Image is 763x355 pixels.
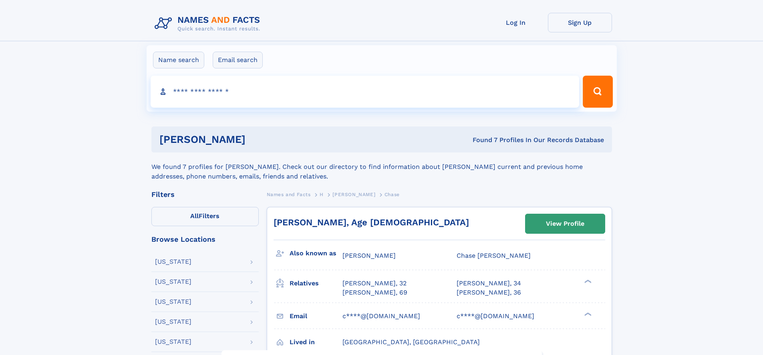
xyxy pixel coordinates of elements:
[457,252,531,259] span: Chase [PERSON_NAME]
[153,52,204,68] label: Name search
[320,192,324,197] span: H
[155,339,191,345] div: [US_STATE]
[159,134,359,144] h1: [PERSON_NAME]
[151,191,259,198] div: Filters
[582,311,592,317] div: ❯
[342,252,396,259] span: [PERSON_NAME]
[583,76,612,108] button: Search Button
[342,279,407,288] a: [PERSON_NAME], 32
[155,319,191,325] div: [US_STATE]
[290,247,342,260] h3: Also known as
[151,207,259,226] label: Filters
[582,279,592,284] div: ❯
[484,13,548,32] a: Log In
[151,152,612,181] div: We found 7 profiles for [PERSON_NAME]. Check out our directory to find information about [PERSON_...
[290,309,342,323] h3: Email
[290,277,342,290] h3: Relatives
[457,288,521,297] a: [PERSON_NAME], 36
[359,136,604,144] div: Found 7 Profiles In Our Records Database
[548,13,612,32] a: Sign Up
[190,212,199,220] span: All
[213,52,263,68] label: Email search
[332,192,375,197] span: [PERSON_NAME]
[332,189,375,199] a: [PERSON_NAME]
[155,279,191,285] div: [US_STATE]
[546,215,584,233] div: View Profile
[267,189,311,199] a: Names and Facts
[342,338,480,346] span: [GEOGRAPHIC_DATA], [GEOGRAPHIC_DATA]
[457,279,521,288] a: [PERSON_NAME], 34
[151,76,580,108] input: search input
[290,335,342,349] h3: Lived in
[155,259,191,265] div: [US_STATE]
[385,192,400,197] span: Chase
[525,214,605,233] a: View Profile
[155,299,191,305] div: [US_STATE]
[320,189,324,199] a: H
[151,13,267,34] img: Logo Names and Facts
[342,288,407,297] a: [PERSON_NAME], 69
[151,236,259,243] div: Browse Locations
[274,217,469,227] a: [PERSON_NAME], Age [DEMOGRAPHIC_DATA]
